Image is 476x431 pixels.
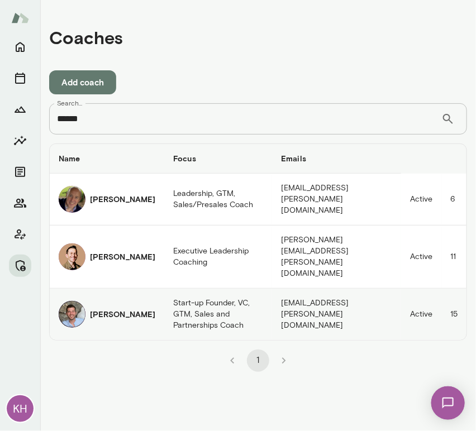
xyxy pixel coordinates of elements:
img: David Sferlazza [59,301,85,328]
td: Leadership, GTM, Sales/Presales Coach [164,174,272,226]
td: Active [401,289,441,340]
td: [PERSON_NAME][EMAIL_ADDRESS][PERSON_NAME][DOMAIN_NAME] [272,226,401,289]
h4: Coaches [49,27,123,48]
td: [EMAIL_ADDRESS][PERSON_NAME][DOMAIN_NAME] [272,289,401,340]
table: coaches table [50,144,467,340]
h6: [PERSON_NAME] [90,194,155,205]
h6: Focus [173,153,263,164]
button: page 1 [247,349,269,372]
h6: [PERSON_NAME] [90,251,155,262]
td: Executive Leadership Coaching [164,226,272,289]
button: Home [9,36,31,58]
button: Sessions [9,67,31,89]
label: Search... [57,98,83,108]
td: 11 [441,226,467,289]
img: Mento [11,7,29,28]
button: Client app [9,223,31,246]
td: 15 [441,289,467,340]
button: Growth Plan [9,98,31,121]
button: Members [9,192,31,214]
h6: [PERSON_NAME] [90,309,155,320]
button: Documents [9,161,31,183]
td: Active [401,174,441,226]
img: David Mitchell [59,243,85,270]
button: Manage [9,255,31,277]
td: 6 [441,174,467,226]
button: Insights [9,130,31,152]
div: pagination [49,341,467,372]
nav: pagination navigation [220,349,297,372]
h6: Emails [281,153,392,164]
td: [EMAIL_ADDRESS][PERSON_NAME][DOMAIN_NAME] [272,174,401,226]
button: Add coach [49,70,116,94]
h6: Name [59,153,155,164]
td: Active [401,226,441,289]
td: Start-up Founder, VC, GTM, Sales and Partnerships Coach [164,289,272,340]
img: David McPherson [59,186,85,213]
div: KH [7,395,34,422]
